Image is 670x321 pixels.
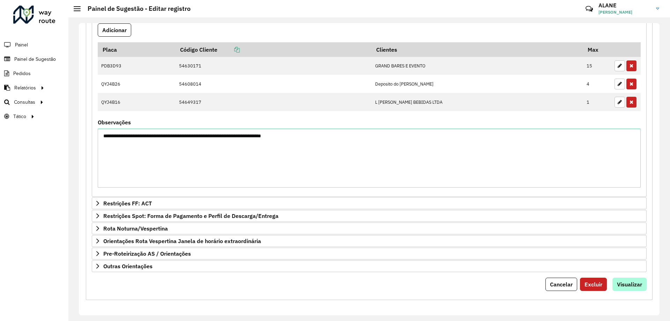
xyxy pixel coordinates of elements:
td: 54630171 [175,57,371,75]
span: Pre-Roteirização AS / Orientações [103,251,191,256]
th: Clientes [371,42,583,57]
button: Visualizar [612,278,647,291]
span: Outras Orientações [103,263,152,269]
span: Consultas [14,99,35,106]
a: Orientações Rota Vespertina Janela de horário extraordinária [92,235,647,247]
a: Copiar [217,46,240,53]
label: Observações [98,118,131,126]
td: L [PERSON_NAME] BEBIDAS LTDA [371,93,583,111]
td: 4 [583,75,611,93]
span: Rota Noturna/Vespertina [103,226,168,231]
a: Restrições Spot: Forma de Pagamento e Perfil de Descarga/Entrega [92,210,647,222]
td: QYJ4B16 [98,93,175,111]
th: Placa [98,42,175,57]
td: 54608014 [175,75,371,93]
a: Pre-Roteirização AS / Orientações [92,248,647,260]
span: Orientações Rota Vespertina Janela de horário extraordinária [103,238,261,244]
button: Adicionar [98,23,131,37]
td: 1 [583,93,611,111]
a: Outras Orientações [92,260,647,272]
span: Tático [13,113,26,120]
td: PDB3D93 [98,57,175,75]
span: Visualizar [617,281,642,288]
h3: ALANE [598,2,651,9]
span: Relatórios [14,84,36,92]
a: Rota Noturna/Vespertina [92,222,647,234]
th: Código Cliente [175,42,371,57]
span: [PERSON_NAME] [598,9,651,15]
td: Deposito do [PERSON_NAME] [371,75,583,93]
button: Cancelar [545,278,577,291]
a: Restrições FF: ACT [92,197,647,209]
span: Excluir [585,281,602,288]
td: GRAND BARES E EVENTO [371,57,583,75]
td: QYJ4B26 [98,75,175,93]
span: Cancelar [550,281,573,288]
h2: Painel de Sugestão - Editar registro [81,5,191,13]
a: Contato Rápido [582,1,597,16]
button: Excluir [580,278,607,291]
span: Painel [15,41,28,49]
span: Restrições Spot: Forma de Pagamento e Perfil de Descarga/Entrega [103,213,278,219]
span: Painel de Sugestão [14,56,56,63]
span: Pedidos [13,70,31,77]
td: 15 [583,57,611,75]
td: 54649317 [175,93,371,111]
span: Restrições FF: ACT [103,200,152,206]
th: Max [583,42,611,57]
